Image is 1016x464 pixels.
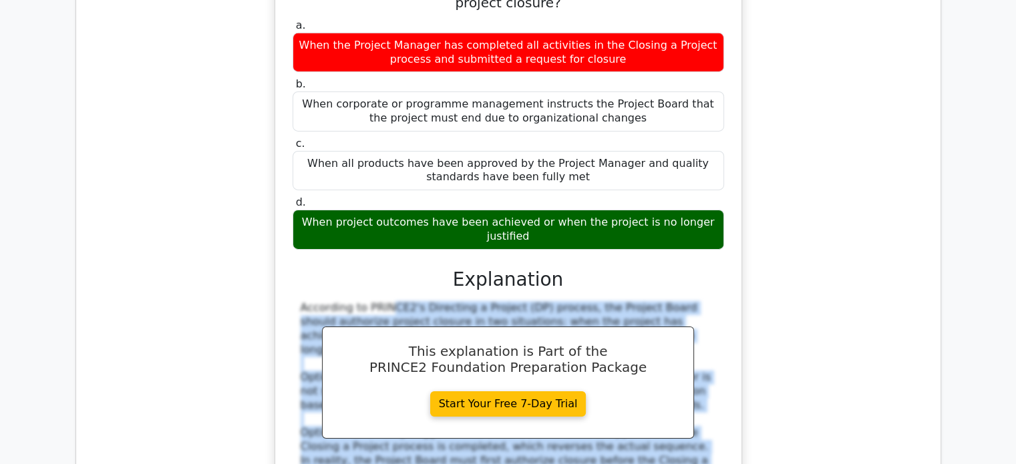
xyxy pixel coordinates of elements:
[296,137,305,150] span: c.
[293,91,724,132] div: When corporate or programme management instructs the Project Board that the project must end due ...
[301,268,716,291] h3: Explanation
[296,196,306,208] span: d.
[296,77,306,90] span: b.
[430,391,586,417] a: Start Your Free 7-Day Trial
[296,19,306,31] span: a.
[293,210,724,250] div: When project outcomes have been achieved or when the project is no longer justified
[293,151,724,191] div: When all products have been approved by the Project Manager and quality standards have been fully...
[293,33,724,73] div: When the Project Manager has completed all activities in the Closing a Project process and submit...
